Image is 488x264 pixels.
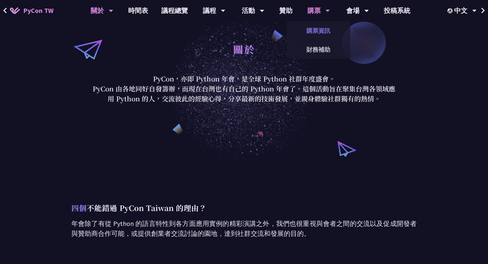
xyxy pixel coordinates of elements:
span: 四個 [71,202,87,213]
span: PyCon TW [23,6,53,16]
img: Home icon of PyCon TW 2025 [10,7,20,14]
a: PyCon TW [3,2,60,19]
p: PyCon 由各地同好自發籌辦，而現在台灣也有自己的 Python 年會了。這個活動旨在聚集台灣各領域應用 Python 的人，交流彼此的經驗心得，分享最新的技術發展，並親身體驗社群獨有的熱情。 [90,84,398,104]
p: 年會除了有從 Python 的語言特性到各方面應用實例的精彩演講之外，我們也很重視與會者之間的交流以及促成開發者與贊助商合作可能，或提供創業者交流討論的園地，達到社群交流和發展的目的。 [71,219,417,238]
a: 購票資訊 [286,23,350,38]
img: Locale Icon [447,8,454,13]
p: 不能錯過 PyCon Taiwan 的理由？ [71,202,417,214]
a: 財務補助 [286,42,350,57]
p: PyCon，亦即 Python 年會，是全球 Python 社群年度盛會。 [90,74,398,84]
h1: 關於 [233,39,255,59]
